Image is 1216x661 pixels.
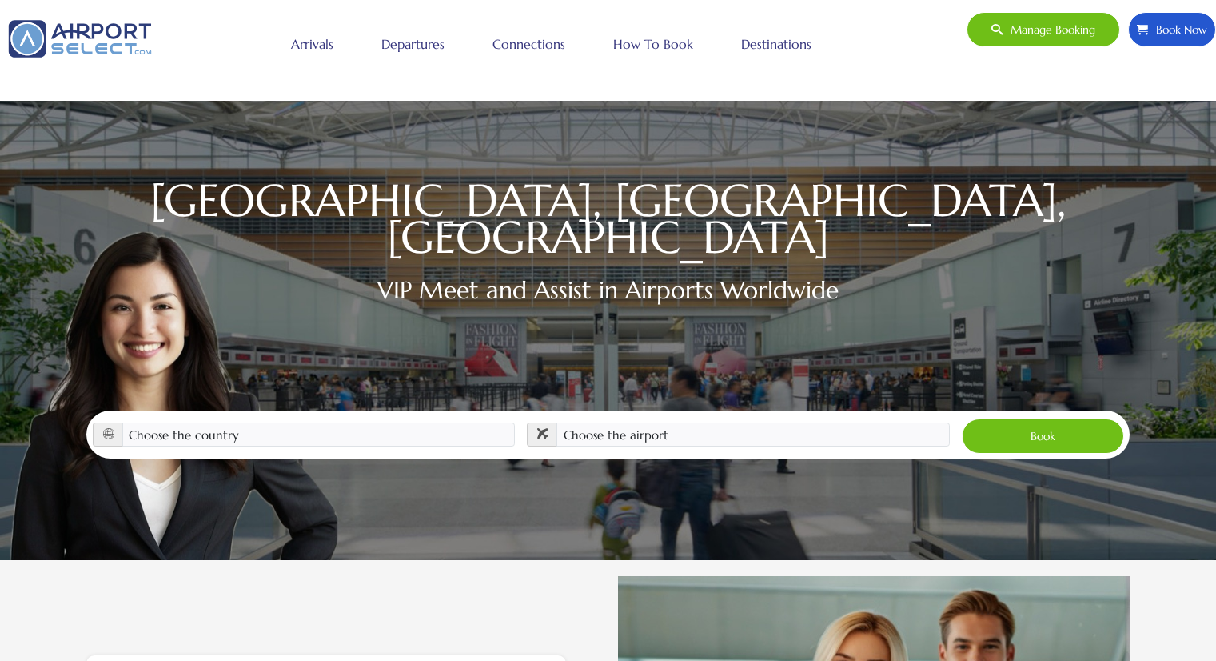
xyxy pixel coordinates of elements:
[967,12,1120,47] a: Manage booking
[609,24,697,64] a: How to book
[962,419,1124,454] button: Book
[1128,12,1216,47] a: Book Now
[1003,13,1095,46] span: Manage booking
[287,24,337,64] a: Arrivals
[737,24,815,64] a: Destinations
[86,272,1130,308] h2: VIP Meet and Assist in Airports Worldwide
[86,182,1130,256] h1: [GEOGRAPHIC_DATA], [GEOGRAPHIC_DATA], [GEOGRAPHIC_DATA]
[377,24,449,64] a: Departures
[1148,13,1207,46] span: Book Now
[488,24,569,64] a: Connections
